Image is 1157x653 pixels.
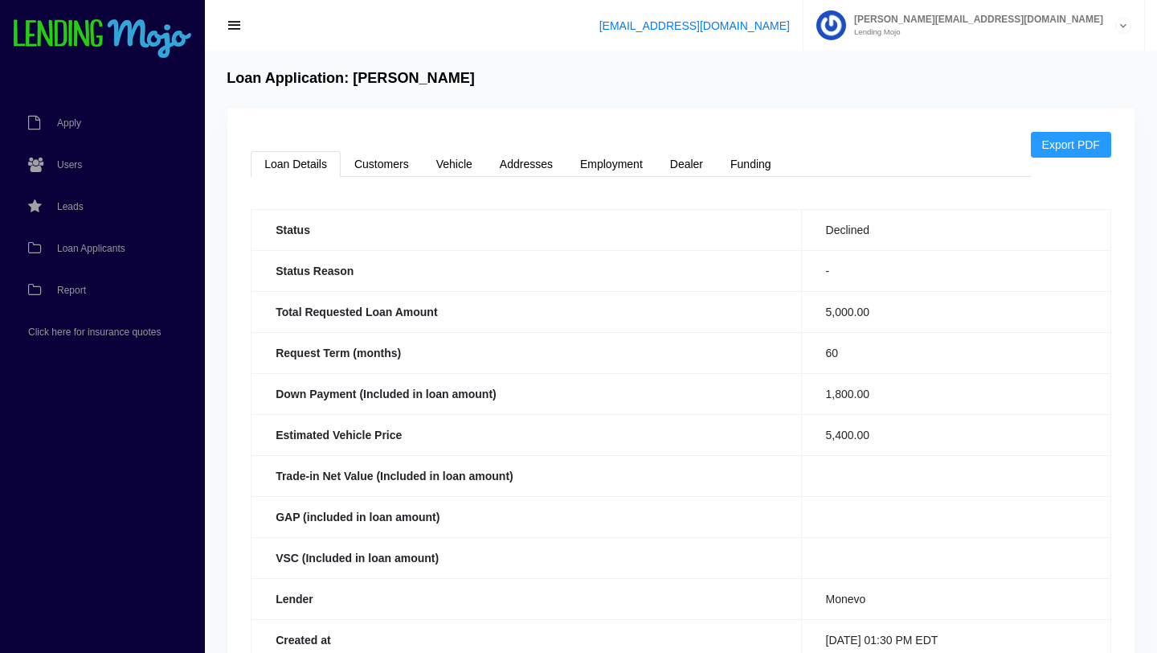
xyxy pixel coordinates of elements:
td: Declined [801,209,1110,250]
td: 1,800.00 [801,373,1110,414]
span: Loan Applicants [57,244,125,253]
h4: Loan Application: [PERSON_NAME] [227,70,475,88]
th: Status [251,209,801,250]
th: Status Reason [251,250,801,291]
small: Lending Mojo [846,28,1103,36]
img: logo-small.png [12,19,193,60]
span: Leads [57,202,84,212]
a: Customers [341,151,423,177]
span: Users [57,160,82,170]
a: Funding [717,151,785,177]
a: Addresses [486,151,566,177]
a: Employment [566,151,656,177]
td: - [801,250,1110,291]
th: VSC (Included in loan amount) [251,537,801,578]
a: Export PDF [1031,132,1111,158]
th: GAP (included in loan amount) [251,496,801,537]
a: [EMAIL_ADDRESS][DOMAIN_NAME] [599,19,790,32]
th: Trade-in Net Value (Included in loan amount) [251,455,801,496]
span: Apply [57,118,81,128]
th: Lender [251,578,801,619]
th: Down Payment (Included in loan amount) [251,373,801,414]
td: 60 [801,332,1110,373]
span: Click here for insurance quotes [28,327,161,337]
img: Profile image [816,10,846,40]
th: Total Requested Loan Amount [251,291,801,332]
span: [PERSON_NAME][EMAIL_ADDRESS][DOMAIN_NAME] [846,14,1103,24]
span: Report [57,285,86,295]
th: Request Term (months) [251,332,801,373]
td: 5,000.00 [801,291,1110,332]
a: Vehicle [423,151,486,177]
td: 5,400.00 [801,414,1110,455]
a: Dealer [656,151,717,177]
th: Estimated Vehicle Price [251,414,801,455]
a: Loan Details [251,151,341,177]
td: Monevo [801,578,1110,619]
